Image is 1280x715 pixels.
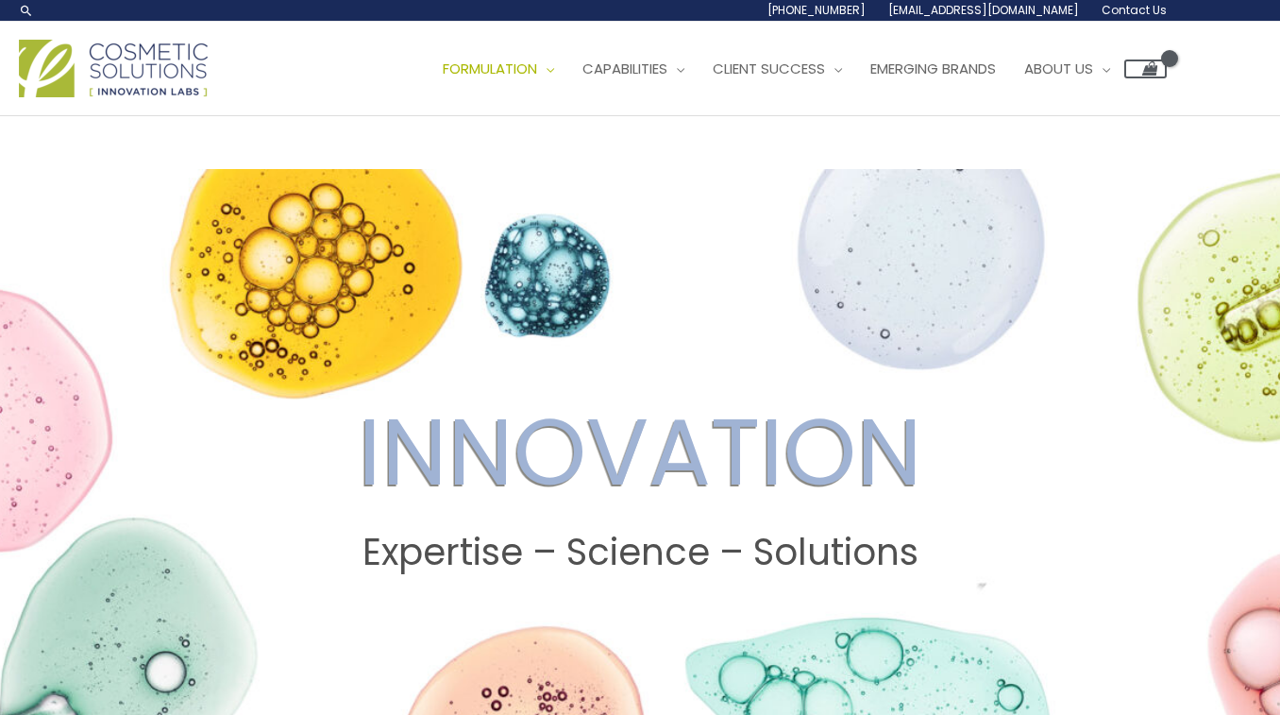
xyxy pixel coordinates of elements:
[1024,59,1093,78] span: About Us
[429,41,568,97] a: Formulation
[582,59,667,78] span: Capabilities
[568,41,699,97] a: Capabilities
[870,59,996,78] span: Emerging Brands
[856,41,1010,97] a: Emerging Brands
[1010,41,1124,97] a: About Us
[888,2,1079,18] span: [EMAIL_ADDRESS][DOMAIN_NAME]
[18,397,1262,508] h2: INNOVATION
[19,3,34,18] a: Search icon link
[1124,60,1167,78] a: View Shopping Cart, empty
[767,2,866,18] span: [PHONE_NUMBER]
[18,531,1262,574] h2: Expertise – Science – Solutions
[713,59,825,78] span: Client Success
[1102,2,1167,18] span: Contact Us
[19,40,208,97] img: Cosmetic Solutions Logo
[699,41,856,97] a: Client Success
[443,59,537,78] span: Formulation
[414,41,1167,97] nav: Site Navigation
